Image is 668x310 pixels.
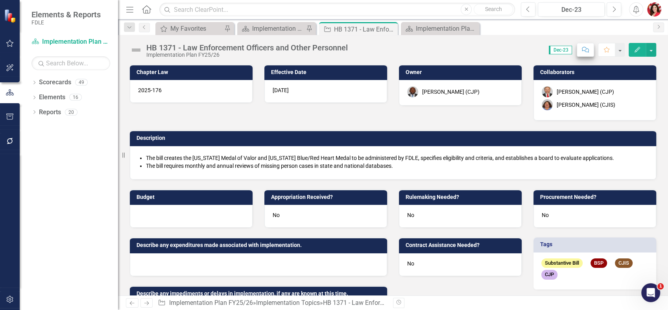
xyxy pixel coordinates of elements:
div: Implementation Plan FY25/26 [146,52,348,58]
span: 1 [657,283,664,290]
div: [PERSON_NAME] (CJP) [422,88,480,96]
span: [DATE] [273,87,289,93]
a: Elements [39,93,65,102]
div: HB 1371 - Law Enforcement Officers and Other Personnel [323,299,481,306]
span: BSP [590,258,607,268]
div: HB 1371 - Law Enforcement Officers and Other Personnel [334,24,396,34]
img: Caitlin Dawkins [647,2,661,17]
input: Search Below... [31,56,110,70]
a: Implementation Topics [256,299,320,306]
img: Chad Brown [407,86,418,97]
span: No [407,212,414,218]
div: 20 [65,109,78,115]
div: » » [158,299,387,308]
h3: Owner [406,69,518,75]
span: Substantive Bill [541,258,583,268]
div: [PERSON_NAME] (CJP) [557,88,614,96]
h3: Describe any impediments or delays in implementation, if any are known at this time. [137,291,383,297]
span: The bill requires monthly and annual reviews of missing person cases in state and national databa... [146,163,393,169]
h3: Description [137,135,652,141]
h3: Appropriation Received? [271,194,383,200]
a: My Favorites [157,24,222,33]
a: Implementation Plan FY23/24 [403,24,478,33]
button: Dec-23 [538,2,605,17]
iframe: Intercom live chat [641,283,660,302]
div: HB 1371 - Law Enforcement Officers and Other Personnel [146,43,348,52]
div: Implementation Plan FY23/24 [416,24,478,33]
img: ClearPoint Strategy [4,9,18,23]
h3: Collaborators [540,69,652,75]
span: The bill creates the [US_STATE] Medal of Valor and [US_STATE] Blue/Red Heart Medal to be administ... [146,155,614,161]
h3: Budget [137,194,249,200]
h3: Effective Date [271,69,383,75]
h3: Rulemaking Needed? [406,194,518,200]
span: No [273,212,280,218]
p: 2025-176 [138,86,244,94]
span: CJIS [615,258,633,268]
h3: Tags [540,241,652,247]
span: Dec-23 [549,46,572,54]
div: [PERSON_NAME] (CJIS) [557,101,615,109]
button: Search [474,4,513,15]
span: No [407,260,414,267]
div: Dec-23 [541,5,602,15]
div: 49 [75,79,88,86]
small: FDLE [31,19,101,26]
span: Search [485,6,502,12]
span: Elements & Reports [31,10,101,19]
div: My Favorites [170,24,222,33]
a: Implementation Plan FY25/26 [31,37,110,46]
h3: Procurement Needed? [540,194,652,200]
a: Implementation Plan FY25/26 [169,299,253,306]
h3: Contract Assistance Needed? [406,242,518,248]
div: Implementation Plan FY25/26 [252,24,304,33]
span: No [542,212,549,218]
div: 16 [69,94,82,101]
img: Rachel Truxell [542,99,553,110]
img: Not Defined [130,44,142,56]
span: CJP [541,270,557,280]
a: Reports [39,108,61,117]
h3: Describe any expenditures made associated with implementation. [137,242,383,248]
img: Brett Kirkland [542,86,553,97]
a: Scorecards [39,78,71,87]
a: Implementation Plan FY25/26 [239,24,304,33]
input: Search ClearPoint... [159,3,515,17]
h3: Chapter Law [137,69,249,75]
